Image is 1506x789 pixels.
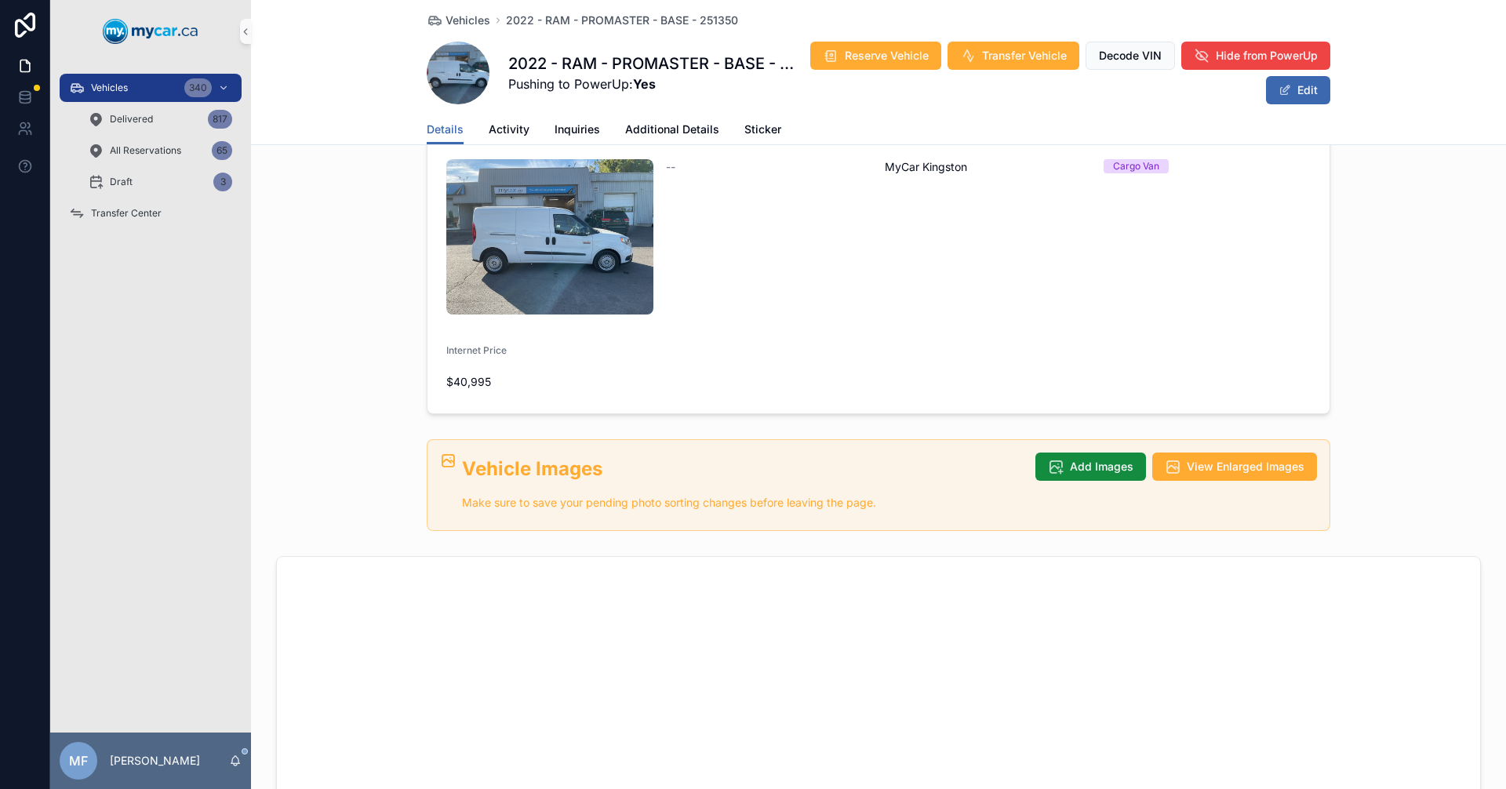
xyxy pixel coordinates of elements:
[213,173,232,191] div: 3
[446,159,653,315] img: uc
[427,13,490,28] a: Vehicles
[78,168,242,196] a: Draft3
[1113,159,1159,173] div: Cargo Van
[625,122,719,137] span: Additional Details
[462,456,1023,512] div: ## Vehicle Images Make sure to save your pending photo sorting changes before leaving the page.
[462,456,1023,482] h2: Vehicle Images
[666,159,675,175] span: --
[110,753,200,769] p: [PERSON_NAME]
[489,122,529,137] span: Activity
[508,53,796,75] h1: 2022 - RAM - PROMASTER - BASE - 251350
[69,751,88,770] span: MF
[50,63,251,248] div: scrollable content
[1216,48,1318,64] span: Hide from PowerUp
[555,115,600,147] a: Inquiries
[555,122,600,137] span: Inquiries
[184,78,212,97] div: 340
[212,141,232,160] div: 65
[60,74,242,102] a: Vehicles340
[1099,48,1162,64] span: Decode VIN
[1035,453,1146,481] button: Add Images
[91,82,128,94] span: Vehicles
[110,176,133,188] span: Draft
[462,494,1023,512] p: Make sure to save your pending photo sorting changes before leaving the page.
[489,115,529,147] a: Activity
[446,344,507,356] span: Internet Price
[78,136,242,165] a: All Reservations65
[810,42,941,70] button: Reserve Vehicle
[1187,459,1304,474] span: View Enlarged Images
[110,144,181,157] span: All Reservations
[208,110,232,129] div: 817
[845,48,929,64] span: Reserve Vehicle
[1070,459,1133,474] span: Add Images
[625,115,719,147] a: Additional Details
[1152,453,1317,481] button: View Enlarged Images
[982,48,1067,64] span: Transfer Vehicle
[508,75,796,93] span: Pushing to PowerUp:
[427,115,464,145] a: Details
[948,42,1079,70] button: Transfer Vehicle
[427,122,464,137] span: Details
[1086,42,1175,70] button: Decode VIN
[446,374,653,390] span: $40,995
[885,159,967,175] span: MyCar Kingston
[506,13,738,28] a: 2022 - RAM - PROMASTER - BASE - 251350
[103,19,198,44] img: App logo
[110,113,153,125] span: Delivered
[744,115,781,147] a: Sticker
[60,199,242,227] a: Transfer Center
[446,13,490,28] span: Vehicles
[633,76,656,92] strong: Yes
[1181,42,1330,70] button: Hide from PowerUp
[1266,76,1330,104] button: Edit
[78,105,242,133] a: Delivered817
[744,122,781,137] span: Sticker
[91,207,162,220] span: Transfer Center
